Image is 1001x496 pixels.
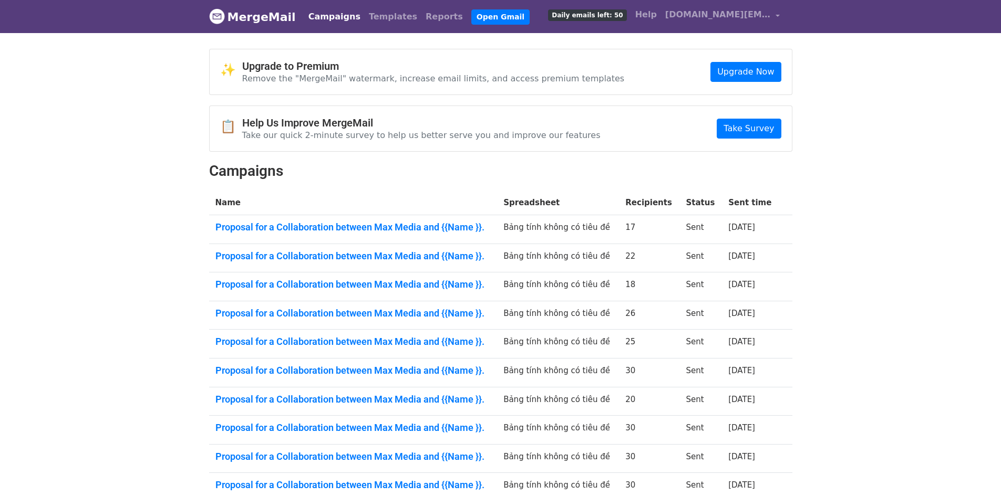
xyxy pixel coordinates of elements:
td: Sent [680,330,723,358]
span: Daily emails left: 50 [548,9,626,21]
th: Spreadsheet [497,191,619,215]
td: Sent [680,358,723,387]
span: 📋 [220,119,242,134]
a: Proposal for a Collaboration between Max Media and {{Name }}. [215,451,491,462]
a: Take Survey [717,119,781,139]
a: Open Gmail [471,9,530,25]
a: Proposal for a Collaboration between Max Media and {{Name }}. [215,336,491,347]
th: Sent time [722,191,779,215]
a: Proposal for a Collaboration between Max Media and {{Name }}. [215,221,491,233]
a: Upgrade Now [710,62,781,82]
td: Sent [680,215,723,244]
a: [DATE] [728,395,755,404]
td: Bảng tính không có tiêu đề [497,330,619,358]
a: [DATE] [728,280,755,289]
td: 22 [619,244,679,272]
a: MergeMail [209,6,296,28]
a: Proposal for a Collaboration between Max Media and {{Name }}. [215,479,491,491]
h2: Campaigns [209,162,792,180]
td: 17 [619,215,679,244]
td: Sent [680,387,723,416]
a: [DATE] [728,337,755,346]
a: [DOMAIN_NAME][EMAIL_ADDRESS][DOMAIN_NAME] [661,4,784,29]
td: 26 [619,301,679,330]
a: [DATE] [728,251,755,261]
td: Bảng tính không có tiêu đề [497,416,619,445]
th: Name [209,191,498,215]
span: ✨ [220,62,242,78]
a: Proposal for a Collaboration between Max Media and {{Name }}. [215,279,491,290]
td: Bảng tính không có tiêu đề [497,272,619,301]
td: Bảng tính không có tiêu đề [497,215,619,244]
td: Sent [680,444,723,473]
td: Bảng tính không có tiêu đề [497,244,619,272]
a: Proposal for a Collaboration between Max Media and {{Name }}. [215,308,491,319]
td: Bảng tính không có tiêu đề [497,387,619,416]
a: Proposal for a Collaboration between Max Media and {{Name }}. [215,250,491,262]
td: Bảng tính không có tiêu đề [497,358,619,387]
a: [DATE] [728,309,755,318]
a: Proposal for a Collaboration between Max Media and {{Name }}. [215,394,491,405]
h4: Help Us Improve MergeMail [242,117,601,129]
a: [DATE] [728,452,755,461]
td: Sent [680,272,723,301]
td: Bảng tính không có tiêu đề [497,301,619,330]
a: [DATE] [728,423,755,432]
td: Bảng tính không có tiêu đề [497,444,619,473]
p: Take our quick 2-minute survey to help us better serve you and improve our features [242,130,601,141]
p: Remove the "MergeMail" watermark, increase email limits, and access premium templates [242,73,625,84]
th: Status [680,191,723,215]
td: 25 [619,330,679,358]
a: [DATE] [728,366,755,375]
td: 30 [619,416,679,445]
a: Campaigns [304,6,365,27]
td: 30 [619,358,679,387]
td: Sent [680,244,723,272]
a: [DATE] [728,480,755,490]
td: Sent [680,301,723,330]
th: Recipients [619,191,679,215]
a: [DATE] [728,223,755,232]
a: Reports [421,6,467,27]
td: 18 [619,272,679,301]
span: [DOMAIN_NAME][EMAIL_ADDRESS][DOMAIN_NAME] [665,8,770,21]
a: Help [631,4,661,25]
td: Sent [680,416,723,445]
h4: Upgrade to Premium [242,60,625,72]
a: Daily emails left: 50 [544,4,631,25]
a: Proposal for a Collaboration between Max Media and {{Name }}. [215,365,491,376]
td: 20 [619,387,679,416]
img: MergeMail logo [209,8,225,24]
td: 30 [619,444,679,473]
a: Proposal for a Collaboration between Max Media and {{Name }}. [215,422,491,434]
a: Templates [365,6,421,27]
